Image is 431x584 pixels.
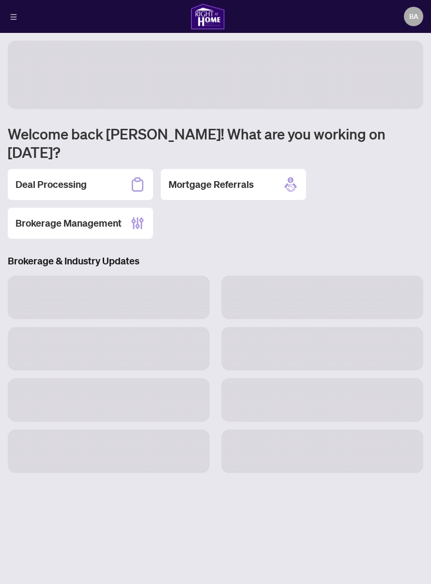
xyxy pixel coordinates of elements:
img: logo [190,3,225,30]
span: menu [10,14,17,20]
h2: Brokerage Management [15,216,122,230]
h2: Mortgage Referrals [169,178,254,191]
h2: Deal Processing [15,178,87,191]
h3: Brokerage & Industry Updates [8,254,423,268]
h1: Welcome back [PERSON_NAME]! What are you working on [DATE]? [8,124,423,161]
span: BA [409,11,418,22]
